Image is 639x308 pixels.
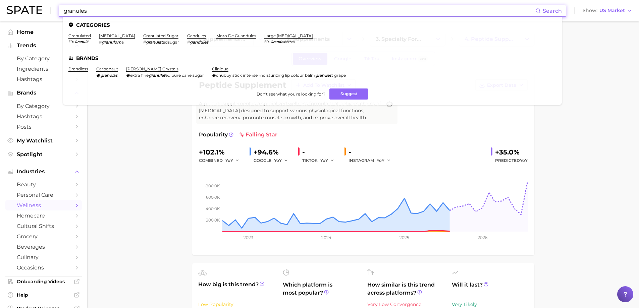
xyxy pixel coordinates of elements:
span: Spotlight [17,151,70,158]
span: personal care [17,192,70,198]
button: Suggest [329,88,368,100]
em: granulé [74,40,88,44]
span: US Market [599,9,625,12]
div: GOOGLE [254,157,293,165]
span: Trends [17,43,70,49]
em: granulom [102,40,121,45]
button: YoY [320,157,335,165]
input: Search here for a brand, industry, or ingredient [63,5,535,16]
span: chubby stick intense moisturizing lip colour balm [216,73,315,78]
em: gandules [190,40,208,45]
span: beverages [17,244,70,250]
span: Help [17,292,70,298]
a: gandules [187,33,206,38]
em: grandes [270,40,285,44]
em: granolas [100,73,117,78]
div: INSTAGRAM [349,157,395,165]
span: cultural shifts [17,223,70,229]
span: t grape [331,73,346,78]
span: Onboarding Videos [17,279,70,285]
a: My Watchlist [5,135,82,146]
a: large [MEDICAL_DATA] [264,33,313,38]
a: Hashtags [5,111,82,122]
tspan: 2026 [477,235,487,240]
span: Predicted [495,157,528,165]
span: YoY [520,158,528,163]
a: cultural shifts [5,221,82,231]
button: Industries [5,167,82,177]
div: +35.0% [495,147,528,158]
img: falling star [239,132,244,137]
a: grocery [5,231,82,242]
span: by Category [17,55,70,62]
a: homecare [5,210,82,221]
span: Show [583,9,597,12]
div: +94.6% [254,147,293,158]
span: wellness [17,202,70,208]
button: YoY [377,157,391,165]
span: Ingredients [17,66,70,72]
span: occasions [17,264,70,271]
div: combined [199,157,244,165]
a: Onboarding Videos [5,276,82,287]
tspan: 2025 [400,235,409,240]
a: granulated sugar [143,33,178,38]
span: How similar is this trend across platforms? [367,281,444,297]
span: # [187,40,190,45]
div: - [302,147,339,158]
a: moro de guandules [216,33,256,38]
span: Posts [17,124,70,130]
a: wellness [5,200,82,210]
span: ed pure cane sugar [165,73,204,78]
span: lèvres [285,40,295,44]
a: Ingredients [5,64,82,74]
a: Hashtags [5,74,82,84]
a: Help [5,290,82,300]
a: carbonaut [96,66,118,71]
span: Brands [17,90,70,96]
a: Home [5,27,82,37]
a: beverages [5,242,82,252]
div: TIKTOK [302,157,339,165]
span: extra fine [130,73,149,78]
span: # [99,40,102,45]
em: grandes [315,73,331,78]
a: occasions [5,262,82,273]
span: Hashtags [17,76,70,82]
a: culinary [5,252,82,262]
span: Industries [17,169,70,175]
div: - [349,147,395,158]
button: YoY [225,157,240,165]
span: homecare [17,212,70,219]
span: Popularity [199,131,228,139]
img: SPATE [7,6,42,14]
a: [PERSON_NAME] crystals [126,66,178,71]
button: Trends [5,41,82,51]
a: personal care [5,190,82,200]
span: Hashtags [17,113,70,120]
span: fr [68,40,74,44]
span: a [121,40,124,45]
span: YoY [225,158,233,163]
span: falling star [239,131,277,139]
button: Brands [5,88,82,98]
span: beauty [17,181,70,188]
em: granulat [146,40,163,45]
a: clinique [212,66,228,71]
button: ShowUS Market [581,6,634,15]
span: by Category [17,103,70,109]
div: +102.1% [199,147,244,158]
span: Home [17,29,70,35]
span: culinary [17,254,70,260]
a: [MEDICAL_DATA] [99,33,135,38]
tspan: 2023 [244,235,253,240]
span: YoY [320,158,328,163]
tspan: 2024 [321,235,331,240]
span: A peptide supplement is a specialized wellness formula that delivers chains of [MEDICAL_DATA] des... [199,100,381,121]
span: My Watchlist [17,137,70,144]
li: Brands [68,55,556,61]
span: fr [264,40,270,44]
li: Categories [68,22,556,28]
span: How big is this trend? [198,281,275,297]
span: Will it last? [452,281,528,297]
